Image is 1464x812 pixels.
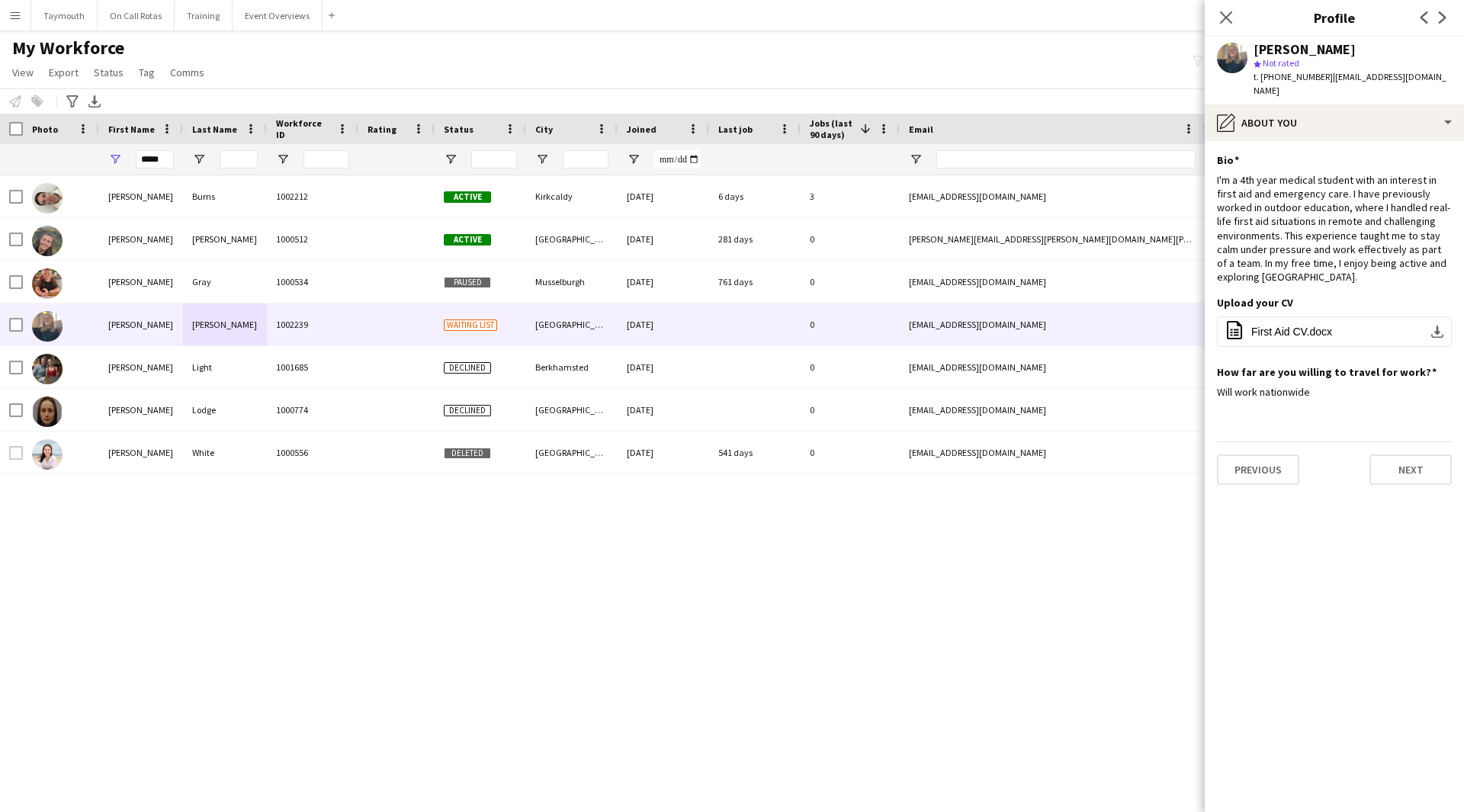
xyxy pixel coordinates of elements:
[267,346,358,388] div: 1001685
[267,432,358,473] div: 1000556
[618,303,709,345] div: [DATE]
[801,218,900,260] div: 0
[627,124,657,135] span: Joined
[303,150,349,168] input: Workforce ID Filter Input
[1217,454,1299,485] button: Previous
[900,432,1205,473] div: [EMAIL_ADDRESS][DOMAIN_NAME]
[801,261,900,303] div: 0
[164,63,210,82] a: Comms
[1205,8,1464,27] h3: Profile
[444,448,491,459] span: Deleted
[471,150,517,168] input: Status Filter Input
[6,63,40,82] a: View
[535,152,549,166] button: Open Filter Menu
[444,191,491,203] span: Active
[900,303,1205,345] div: [EMAIL_ADDRESS][DOMAIN_NAME]
[85,92,104,111] app-action-btn: Export XLSX
[801,389,900,431] div: 0
[900,389,1205,431] div: [EMAIL_ADDRESS][DOMAIN_NAME]
[1263,57,1299,69] span: Not rated
[444,234,491,246] span: Active
[526,346,618,388] div: Berkhamsted
[183,175,267,217] div: Burns
[444,124,474,135] span: Status
[618,389,709,431] div: [DATE]
[444,319,497,331] span: Waiting list
[32,439,63,470] img: Molly White
[526,432,618,473] div: [GEOGRAPHIC_DATA]
[32,396,63,427] img: Molly Lodge
[1217,173,1452,284] div: I'm a 4th year medical student with an interest in first aid and emergency care. I have previousl...
[175,1,233,30] button: Training
[99,175,183,217] div: [PERSON_NAME]
[718,124,753,135] span: Last job
[709,432,801,473] div: 541 days
[801,303,900,345] div: 0
[183,303,267,345] div: [PERSON_NAME]
[526,303,618,345] div: [GEOGRAPHIC_DATA]
[88,63,130,82] a: Status
[276,117,331,140] span: Workforce ID
[12,66,34,79] span: View
[136,150,174,168] input: First Name Filter Input
[267,175,358,217] div: 1002212
[900,261,1205,303] div: [EMAIL_ADDRESS][DOMAIN_NAME]
[909,152,923,166] button: Open Filter Menu
[99,389,183,431] div: [PERSON_NAME]
[32,311,63,342] img: Molly Kelly
[900,218,1205,260] div: [PERSON_NAME][EMAIL_ADDRESS][PERSON_NAME][DOMAIN_NAME][PERSON_NAME]
[1217,385,1452,399] div: Will work nationwide
[31,1,98,30] button: Taymouth
[627,152,640,166] button: Open Filter Menu
[535,124,553,135] span: City
[900,346,1205,388] div: [EMAIL_ADDRESS][DOMAIN_NAME]
[1254,71,1333,82] span: t. [PHONE_NUMBER]
[9,446,23,460] input: Row Selection is disabled for this row (unchecked)
[32,268,63,299] img: Molly Gray
[94,66,124,79] span: Status
[526,389,618,431] div: [GEOGRAPHIC_DATA]
[1217,365,1437,379] h3: How far are you willing to travel for work?
[220,150,258,168] input: Last Name Filter Input
[32,226,63,256] img: Molly Brewster
[1217,153,1239,167] h3: Bio
[801,346,900,388] div: 0
[1217,316,1452,347] button: First Aid CV.docx
[99,261,183,303] div: [PERSON_NAME]
[233,1,323,30] button: Event Overviews
[526,261,618,303] div: Musselburgh
[98,1,175,30] button: On Call Rotas
[267,218,358,260] div: 1000512
[909,124,933,135] span: Email
[810,117,854,140] span: Jobs (last 90 days)
[108,152,122,166] button: Open Filter Menu
[709,218,801,260] div: 281 days
[32,124,58,135] span: Photo
[936,150,1196,168] input: Email Filter Input
[444,152,457,166] button: Open Filter Menu
[99,346,183,388] div: [PERSON_NAME]
[444,405,491,416] span: Declined
[709,175,801,217] div: 6 days
[1254,43,1356,56] div: [PERSON_NAME]
[1369,454,1452,485] button: Next
[563,150,608,168] input: City Filter Input
[709,261,801,303] div: 761 days
[183,346,267,388] div: Light
[526,218,618,260] div: [GEOGRAPHIC_DATA]
[267,389,358,431] div: 1000774
[49,66,79,79] span: Export
[192,152,206,166] button: Open Filter Menu
[183,432,267,473] div: White
[618,432,709,473] div: [DATE]
[444,277,491,288] span: Paused
[99,432,183,473] div: [PERSON_NAME]
[108,124,155,135] span: First Name
[183,261,267,303] div: Gray
[368,124,396,135] span: Rating
[99,303,183,345] div: [PERSON_NAME]
[183,389,267,431] div: Lodge
[618,218,709,260] div: [DATE]
[618,175,709,217] div: [DATE]
[267,261,358,303] div: 1000534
